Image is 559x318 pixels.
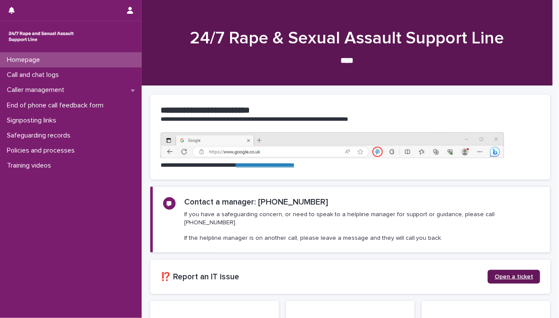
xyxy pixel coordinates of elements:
[7,28,76,45] img: rhQMoQhaT3yELyF149Cw
[3,162,58,170] p: Training videos
[184,211,540,242] p: If you have a safeguarding concern, or need to speak to a helpline manager for support or guidanc...
[184,197,328,207] h2: Contact a manager: [PHONE_NUMBER]
[3,56,47,64] p: Homepage
[3,131,77,140] p: Safeguarding records
[161,132,504,158] img: https%3A%2F%2Fcdn.document360.io%2F0deca9d6-0dac-4e56-9e8f-8d9979bfce0e%2FImages%2FDocumentation%...
[3,101,110,110] p: End of phone call feedback form
[3,147,82,155] p: Policies and processes
[3,71,66,79] p: Call and chat logs
[150,28,544,49] h1: 24/7 Rape & Sexual Assault Support Line
[3,86,71,94] p: Caller management
[488,270,540,284] a: Open a ticket
[495,274,533,280] span: Open a ticket
[161,272,488,282] h2: ⁉️ Report an IT issue
[3,116,63,125] p: Signposting links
